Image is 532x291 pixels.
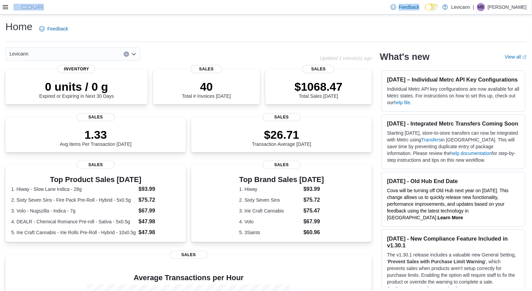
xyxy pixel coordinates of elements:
dd: $67.99 [304,218,324,226]
button: Clear input [124,51,129,57]
span: Cova will be turning off Old Hub next year on [DATE]. This change allows us to quickly release ne... [387,188,509,220]
span: Sales [303,65,335,73]
a: Transfers [421,137,441,142]
dt: 4. Volo [239,218,301,225]
span: Sales [263,161,300,169]
p: $1068.47 [295,80,343,93]
h3: [DATE] - Integrated Metrc Transfers Coming Soon [387,120,519,127]
dd: $47.98 [139,228,180,237]
a: Feedback [37,22,71,36]
p: 1.33 [60,128,131,141]
div: Total Sales [DATE] [295,80,343,99]
p: Levicann [451,3,470,11]
dd: $75.72 [304,196,324,204]
dt: 5. Irie Craft Cannabis - Irie Rolls Pre-Roll - Hybrid - 10x0.5g [11,229,136,236]
dt: 1. Hiway [239,186,301,193]
div: Total # Invoices [DATE] [182,80,231,99]
span: Sales [77,161,115,169]
span: Dark Mode [425,10,425,11]
dt: 3. Irie Craft Cannabis [239,207,301,214]
h3: [DATE] – Individual Metrc API Key Configurations [387,76,519,83]
dd: $75.47 [304,207,324,215]
dd: $93.99 [304,185,324,193]
img: Cova [14,4,44,10]
span: Sales [190,65,222,73]
h1: Home [5,20,32,33]
h3: Top Brand Sales [DATE] [239,176,324,184]
span: Sales [263,113,300,121]
p: Individual Metrc API key configurations are now available for all Metrc states. For instructions ... [387,86,519,106]
dt: 4. DEALR - Chemical Romance Pre-roll - Sativa - 5x0.5g [11,218,136,225]
dd: $47.98 [139,218,180,226]
dt: 3. Volo - Nugszilla - Indica - 7g [11,207,136,214]
span: Sales [170,251,208,259]
strong: Prevent Sales with Purchase Limit Warning [388,259,485,264]
p: Starting [DATE], store-to-store transfers can now be integrated with Metrc using in [GEOGRAPHIC_D... [387,130,519,163]
dt: 2. Sixty Seven Sins [239,197,301,203]
span: Feedback [399,4,419,10]
p: 0 units / 0 g [39,80,114,93]
dd: $60.96 [304,228,324,237]
a: Learn More [438,215,463,220]
div: Avg Items Per Transaction [DATE] [60,128,131,147]
svg: External link [523,55,527,59]
a: help documentation [451,151,492,156]
span: Sales [77,113,115,121]
span: Inventory [57,65,95,73]
dt: 5. 3Saints [239,229,301,236]
dd: $93.99 [139,185,180,193]
span: Feedback [47,25,68,32]
a: help file [394,100,410,105]
input: Dark Mode [425,4,439,11]
h3: [DATE] - Old Hub End Date [387,178,519,184]
dt: 1. Hiway - Slow Lane Indica - 28g [11,186,136,193]
p: 40 [182,80,231,93]
p: Updated 1 minute(s) ago [320,55,372,61]
dd: $75.72 [139,196,180,204]
a: View allExternal link [505,54,527,60]
p: $26.71 [252,128,311,141]
dt: 2. Sixty Seven Sins - Fire Pack Pre-Roll - Hybrid - 5x0.5g [11,197,136,203]
div: Transaction Average [DATE] [252,128,311,147]
dd: $67.99 [139,207,180,215]
h3: [DATE] - New Compliance Feature Included in v1.30.1 [387,235,519,249]
p: | [473,3,474,11]
p: [PERSON_NAME] [488,3,527,11]
h3: Top Product Sales [DATE] [11,176,180,184]
h2: What's new [380,51,430,62]
a: Feedback [388,0,422,14]
span: Levicann [9,50,28,58]
h4: Average Transactions per Hour [11,274,366,282]
div: Expired or Expiring in Next 30 Days [39,80,114,99]
div: Mina Boghdady [477,3,485,11]
span: MB [478,3,484,11]
button: Open list of options [131,51,137,57]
